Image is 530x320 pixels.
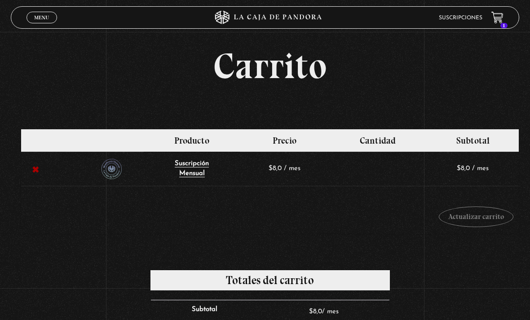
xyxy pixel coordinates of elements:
th: Subtotal [427,129,519,152]
button: Actualizar carrito [439,206,513,227]
span: Menu [34,15,49,20]
th: Producto [144,129,239,152]
h1: Carrito [21,48,519,84]
h2: Totales del carrito [150,270,390,290]
span: $ [269,165,273,172]
th: Cantidad [329,129,427,152]
span: / mes [284,165,300,172]
span: 1 [500,23,508,28]
a: Suscripción Mensual [175,160,209,178]
bdi: 8,0 [269,165,282,172]
span: 8,0 [309,308,322,315]
a: Eliminar Suscripción Mensual del carrito [26,161,44,178]
a: 1 [491,12,503,24]
span: $ [309,308,313,315]
a: Suscripciones [439,15,482,21]
th: Precio [240,129,329,152]
bdi: 8,0 [457,165,470,172]
span: Suscripción [175,160,209,167]
span: / mes [472,165,489,172]
span: Cerrar [31,22,53,29]
span: $ [457,165,461,172]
